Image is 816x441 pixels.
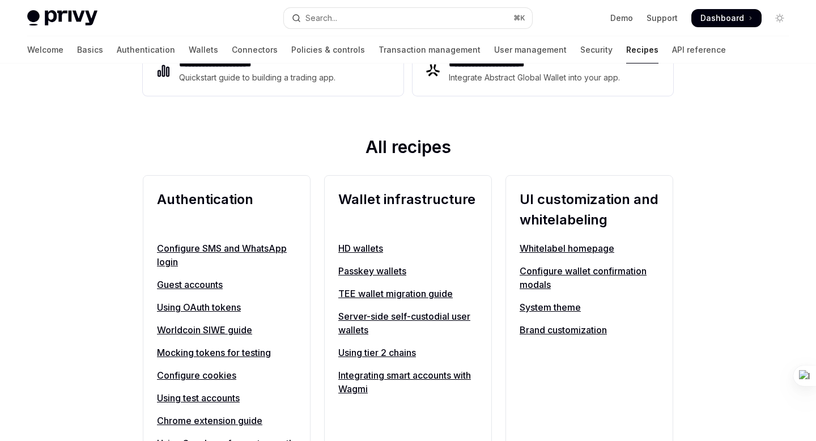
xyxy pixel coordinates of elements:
a: Brand customization [520,323,659,337]
a: Configure cookies [157,368,296,382]
a: Authentication [117,36,175,63]
h2: All recipes [143,137,673,162]
a: Dashboard [691,9,762,27]
a: Worldcoin SIWE guide [157,323,296,337]
a: Recipes [626,36,658,63]
div: Search... [305,11,337,25]
a: Policies & controls [291,36,365,63]
a: Guest accounts [157,278,296,291]
a: Using OAuth tokens [157,300,296,314]
img: light logo [27,10,97,26]
a: Configure SMS and WhatsApp login [157,241,296,269]
a: Transaction management [379,36,481,63]
a: Mocking tokens for testing [157,346,296,359]
a: Server-side self-custodial user wallets [338,309,478,337]
h2: UI customization and whitelabeling [520,189,659,230]
a: System theme [520,300,659,314]
a: API reference [672,36,726,63]
div: Quickstart guide to building a trading app. [179,71,336,84]
button: Open search [284,8,532,28]
a: Welcome [27,36,63,63]
a: Using test accounts [157,391,296,405]
a: Connectors [232,36,278,63]
a: Chrome extension guide [157,414,296,427]
a: User management [494,36,567,63]
a: Demo [610,12,633,24]
h2: Authentication [157,189,296,230]
span: ⌘ K [513,14,525,23]
a: Wallets [189,36,218,63]
button: Toggle dark mode [771,9,789,27]
a: Integrating smart accounts with Wagmi [338,368,478,396]
h2: Wallet infrastructure [338,189,478,230]
span: Dashboard [700,12,744,24]
a: Support [647,12,678,24]
a: Passkey wallets [338,264,478,278]
a: TEE wallet migration guide [338,287,478,300]
a: Security [580,36,613,63]
a: Using tier 2 chains [338,346,478,359]
div: Integrate Abstract Global Wallet into your app. [449,71,621,84]
a: Basics [77,36,103,63]
a: Whitelabel homepage [520,241,659,255]
a: Configure wallet confirmation modals [520,264,659,291]
a: HD wallets [338,241,478,255]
